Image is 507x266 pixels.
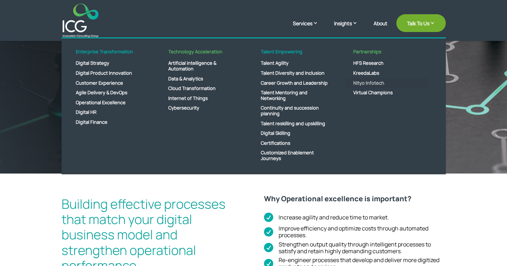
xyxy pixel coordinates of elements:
a: Digital Product Innovation [69,68,150,78]
img: ICG [63,4,99,37]
a: Customer Experience [69,78,150,88]
span: Increase agility and reduce time to market. [273,214,389,221]
a: Services [293,20,325,37]
a: Virtual Champions [346,88,428,98]
iframe: Chat Widget [471,232,507,266]
span:  [264,212,273,223]
span: Improve efficiency and optimize costs through automated processes. [273,225,445,239]
span:  [264,242,273,253]
a: Continuity and succession planning [254,103,336,118]
a: Enterprise Transformation [69,49,150,59]
a: Talent Diversity and Inclusion [254,68,336,78]
a: Digital Finance [69,117,150,127]
a: Digital Skilling [254,128,336,138]
span: Strengthen output quality through intelligent processes to satisfy and retain highly demanding cu... [273,241,445,255]
a: Partnerships [346,49,428,59]
a: Nityo Infotech [346,78,428,88]
a: Insights [334,20,365,37]
span:  [264,227,273,238]
a: Agile Delivery & DevOps [69,88,150,98]
a: Technology Acceleration [161,49,243,59]
a: Cloud Transformation [161,84,243,94]
a: Digital Strategy [69,58,150,68]
a: Talent Mentoring and Networking [254,88,336,103]
a: Talent Empowering [254,49,336,59]
a: KreedaLabs [346,68,428,78]
div: Widget de chat [471,232,507,266]
a: Talent Agility [254,58,336,68]
a: Internet of Things [161,94,243,103]
a: Operational Excellence [69,98,150,108]
a: HFS Research [346,58,428,68]
h3: Why Operational excellence is important? [264,195,445,207]
a: Certifications [254,138,336,148]
a: Customized Enablement Journeys [254,148,336,163]
a: Digital HR [69,107,150,117]
a: About [374,21,387,37]
a: Talk To Us [396,14,446,32]
a: Data & Analytics [161,74,243,84]
a: Talent reskilling and upskilling [254,119,336,129]
a: Artificial intelligence & Automation [161,58,243,74]
a: Cybersecurity [161,103,243,113]
a: Career Growth and Leadership [254,78,336,88]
